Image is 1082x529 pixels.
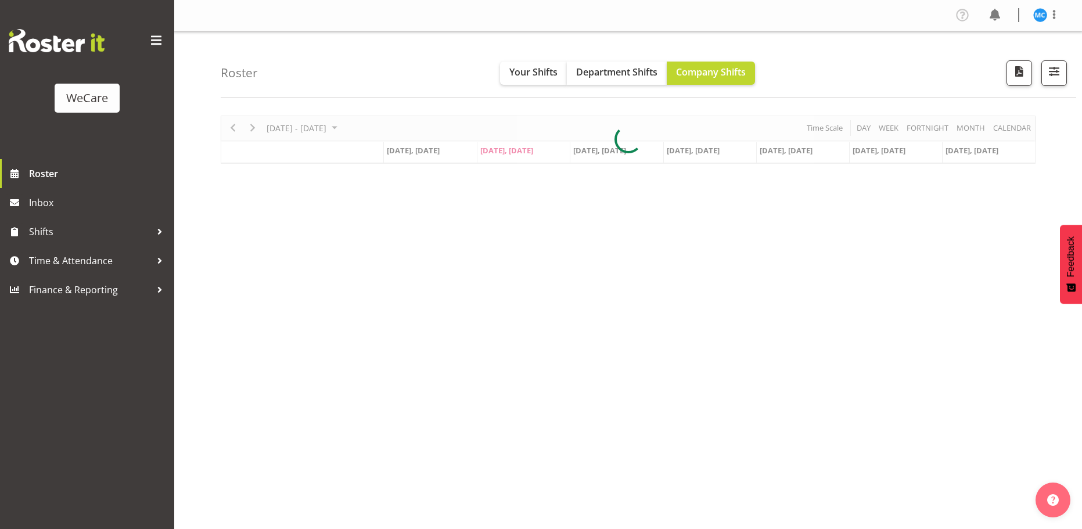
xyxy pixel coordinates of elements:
[667,62,755,85] button: Company Shifts
[1060,225,1082,304] button: Feedback - Show survey
[1033,8,1047,22] img: mary-childs10475.jpg
[29,252,151,269] span: Time & Attendance
[576,66,657,78] span: Department Shifts
[1047,494,1059,506] img: help-xxl-2.png
[29,223,151,240] span: Shifts
[500,62,567,85] button: Your Shifts
[29,194,168,211] span: Inbox
[9,29,105,52] img: Rosterit website logo
[221,66,258,80] h4: Roster
[66,89,108,107] div: WeCare
[29,165,168,182] span: Roster
[29,281,151,298] span: Finance & Reporting
[567,62,667,85] button: Department Shifts
[676,66,746,78] span: Company Shifts
[509,66,558,78] span: Your Shifts
[1006,60,1032,86] button: Download a PDF of the roster according to the set date range.
[1041,60,1067,86] button: Filter Shifts
[1066,236,1076,277] span: Feedback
